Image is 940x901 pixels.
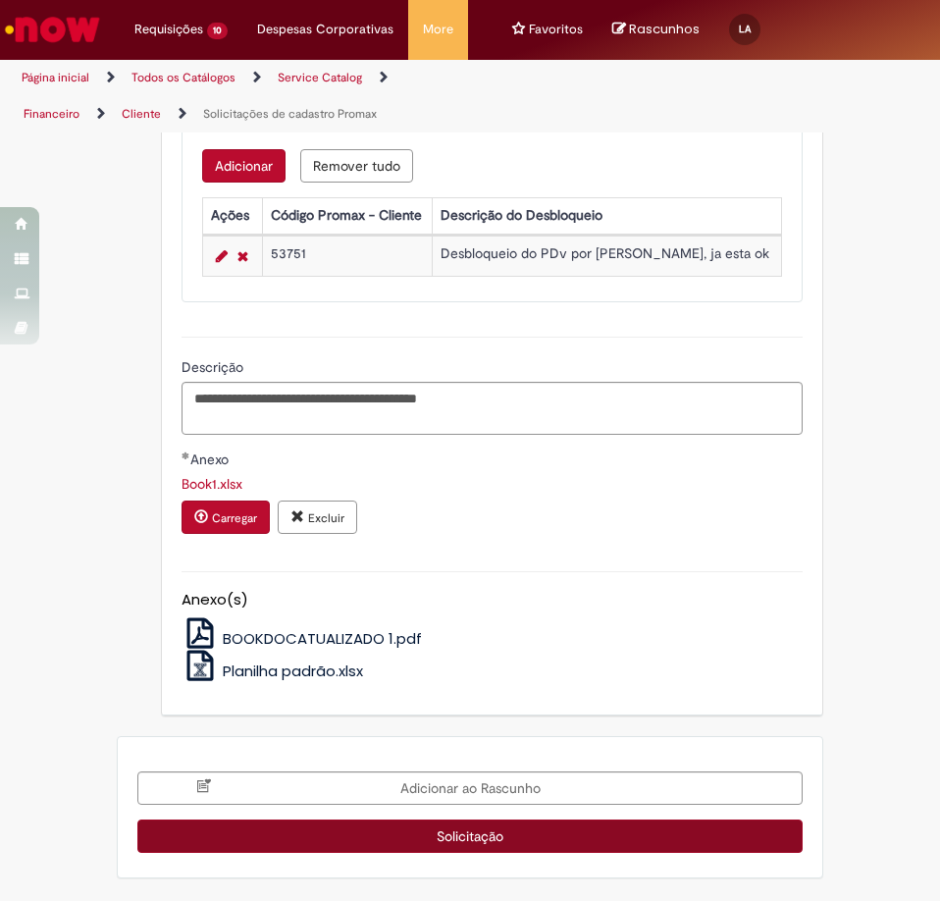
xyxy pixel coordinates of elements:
span: Anexo [190,450,233,468]
td: Desbloqueio do PDv por [PERSON_NAME], ja esta ok [432,236,781,276]
th: Código Promax - Cliente [262,197,432,234]
a: Cliente [122,106,161,122]
button: Carregar anexo de Anexo Required [182,501,270,534]
textarea: Descrição [182,382,803,435]
a: Download de Book1.xlsx [182,475,242,493]
span: 10 [207,23,228,39]
a: Financeiro [24,106,79,122]
a: Página inicial [22,70,89,85]
a: Planilha padrão.xlsx [182,661,363,681]
span: BOOKDOCATUALIZADO 1.pdf [223,628,422,649]
a: Todos os Catálogos [131,70,235,85]
ul: Trilhas de página [15,60,455,132]
a: No momento, sua lista de rascunhos tem 0 Itens [612,20,700,38]
a: Remover linha 1 [233,244,253,268]
button: Remove all rows for Informações do desbloqueio [300,149,413,183]
span: Despesas Corporativas [257,20,393,39]
button: Solicitação [137,820,803,853]
button: Add a row for Informações do desbloqueio [202,149,286,183]
a: Solicitações de cadastro Promax [203,106,377,122]
th: Ações [203,197,263,234]
small: Carregar [212,510,257,526]
span: Obrigatório Preenchido [182,451,190,459]
span: Planilha padrão.xlsx [223,661,363,681]
h5: Anexo(s) [182,592,803,609]
img: ServiceNow [2,10,103,49]
small: Excluir [308,510,344,526]
span: More [423,20,453,39]
th: Descrição do Desbloqueio [432,197,781,234]
span: LA [739,23,751,35]
button: Excluir anexo Book1.xlsx [278,501,357,534]
td: 53751 [262,236,432,276]
a: Editar Linha 1 [211,244,233,268]
button: Adicionar ao Rascunho [137,771,803,805]
a: Service Catalog [278,70,362,85]
span: Rascunhos [629,20,700,38]
a: BOOKDOCATUALIZADO 1.pdf [182,628,422,649]
span: Descrição [182,358,247,376]
span: Requisições [134,20,203,39]
span: Favoritos [529,20,583,39]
